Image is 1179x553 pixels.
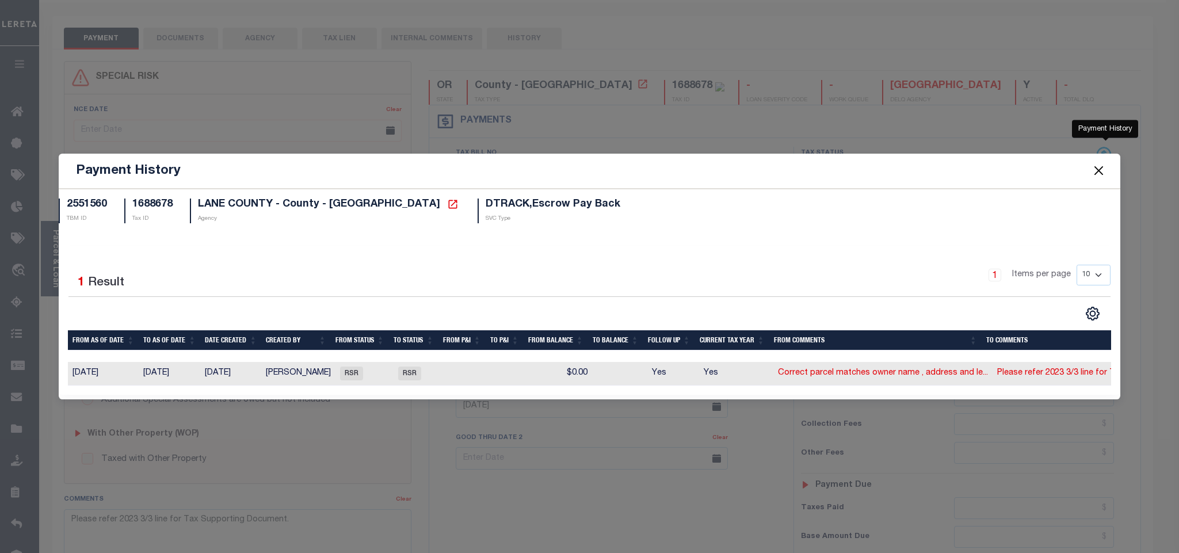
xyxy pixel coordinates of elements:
th: Date Created: activate to sort column ascending [200,330,261,350]
th: From As of Date: activate to sort column ascending [68,330,139,350]
td: [DATE] [139,362,200,386]
label: Result [88,274,124,292]
td: [DATE] [200,362,261,386]
h5: DTRACK,Escrow Pay Back [486,199,620,211]
span: Items per page [1012,269,1071,281]
a: Correct parcel matches owner name , address and le... [778,369,988,377]
span: 1 [78,277,85,289]
th: Follow Up: activate to sort column ascending [643,330,695,350]
th: To Balance: activate to sort column ascending [588,330,643,350]
button: Close [1091,163,1106,178]
th: From Status: activate to sort column ascending [331,330,389,350]
td: $0.00 [528,362,592,386]
td: [PERSON_NAME] [261,362,335,386]
p: Agency [198,215,460,223]
p: SVC Type [486,215,620,223]
a: 1 [989,269,1001,281]
th: To Status: activate to sort column ascending [389,330,438,350]
span: LANE COUNTY - County - [GEOGRAPHIC_DATA] [198,199,440,209]
th: To P&I: activate to sort column ascending [486,330,524,350]
h5: Payment History [76,163,181,179]
div: Payment History [1072,120,1138,138]
td: Yes [647,362,699,386]
th: From Balance: activate to sort column ascending [524,330,588,350]
td: [DATE] [68,362,139,386]
th: From P&I: activate to sort column ascending [438,330,486,350]
th: To As of Date: activate to sort column ascending [139,330,200,350]
th: From Comments: activate to sort column ascending [769,330,982,350]
h5: 1688678 [132,199,173,211]
p: Tax ID [132,215,173,223]
span: RSR [398,367,421,380]
td: Yes [699,362,773,386]
span: RSR [340,367,363,380]
th: Current Tax Year: activate to sort column ascending [695,330,769,350]
p: TBM ID [67,215,107,223]
th: Created By: activate to sort column ascending [261,330,330,350]
h5: 2551560 [67,199,107,211]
